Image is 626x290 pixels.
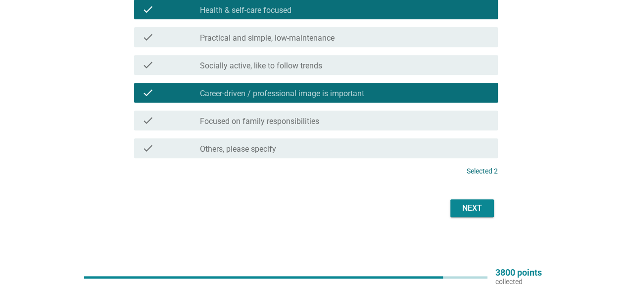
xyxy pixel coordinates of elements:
[200,116,319,126] label: Focused on family responsibilities
[200,33,335,43] label: Practical and simple, low-maintenance
[142,142,154,154] i: check
[142,115,154,126] i: check
[142,3,154,15] i: check
[200,144,276,154] label: Others, please specify
[142,87,154,99] i: check
[200,61,322,71] label: Socially active, like to follow trends
[467,166,498,176] p: Selected 2
[458,202,486,214] div: Next
[200,89,364,99] label: Career-driven / professional image is important
[142,31,154,43] i: check
[450,199,494,217] button: Next
[200,5,291,15] label: Health & self-care focused
[142,59,154,71] i: check
[495,268,542,277] p: 3800 points
[495,277,542,286] p: collected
